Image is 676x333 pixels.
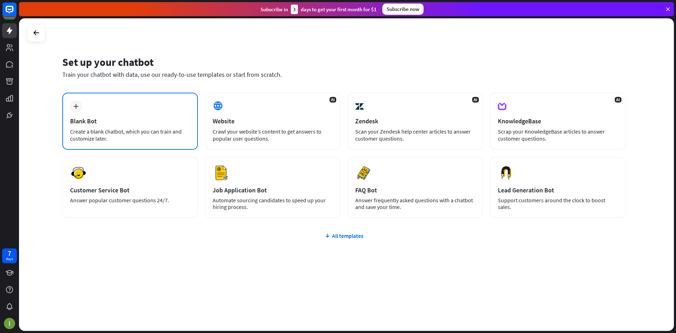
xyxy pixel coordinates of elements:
[6,3,27,24] button: Open LiveChat chat widget
[291,5,298,14] div: 3
[62,232,626,239] div: All templates
[355,128,475,142] div: Scan your Zendesk help center articles to answer customer questions.
[213,117,333,125] div: Website
[355,186,475,194] div: FAQ Bot
[6,257,13,261] div: days
[355,197,475,210] div: Answer frequently asked questions with a chatbot and save your time.
[498,128,618,142] div: Scrap your KnowledgeBase articles to answer customer questions.
[70,197,190,204] div: Answer popular customer questions 24/7.
[62,70,626,79] div: Train your chatbot with data, use our ready-to-use templates or start from scratch.
[382,4,424,15] div: Subscribe now
[73,104,79,109] i: plus
[213,128,333,142] div: Crawl your website’s content to get answers to popular user questions.
[8,250,11,257] div: 7
[498,117,618,125] div: KnowledgeBase
[70,128,190,142] div: Create a blank chatbot, which you can train and customize later.
[472,97,479,103] span: AI
[615,97,621,103] span: AI
[355,117,475,125] div: Zendesk
[2,248,17,263] a: 7 days
[62,55,626,69] div: Set up your chatbot
[330,97,336,103] span: AI
[498,186,618,194] div: Lead Generation Bot
[498,197,618,210] div: Support customers around the clock to boost sales.
[70,186,190,194] div: Customer Service Bot
[213,197,333,210] div: Automate sourcing candidates to speed up your hiring process.
[261,5,377,14] div: Subscribe in days to get your first month for $1
[213,186,333,194] div: Job Application Bot
[70,117,190,125] div: Blank Bot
